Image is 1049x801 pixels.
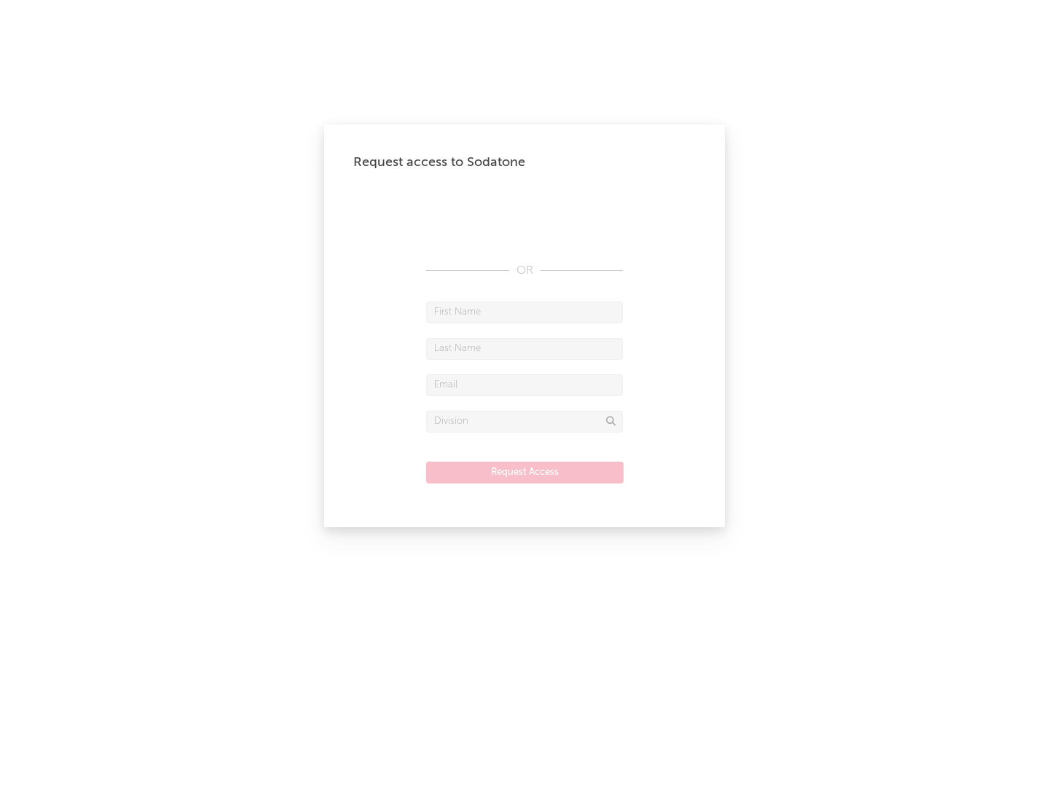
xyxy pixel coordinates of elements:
div: OR [426,262,623,280]
div: Request access to Sodatone [353,154,696,171]
input: First Name [426,301,623,323]
input: Division [426,411,623,433]
button: Request Access [426,462,624,484]
input: Last Name [426,338,623,360]
input: Email [426,374,623,396]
